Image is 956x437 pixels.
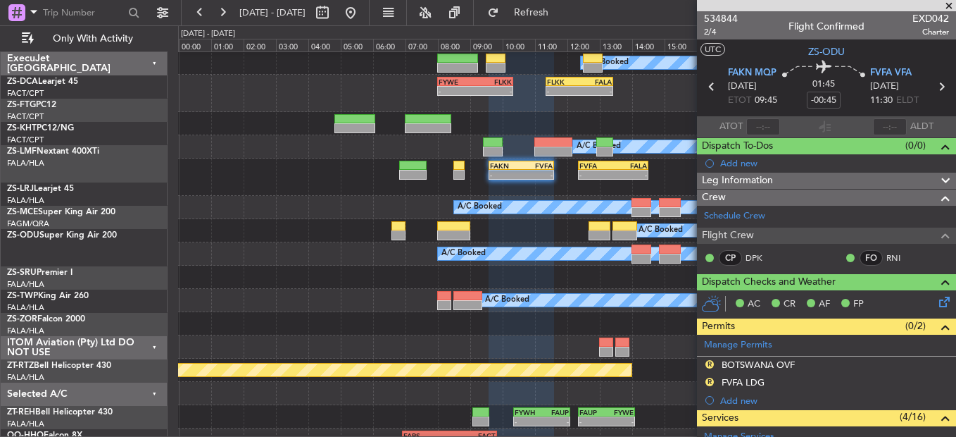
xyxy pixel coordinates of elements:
[439,78,475,86] div: FYWE
[7,185,34,193] span: ZS-LRJ
[722,359,795,371] div: BOTSWANA OVF
[7,78,78,86] a: ZS-DCALearjet 45
[7,362,34,370] span: ZT-RTZ
[819,297,830,312] span: AF
[7,78,38,86] span: ZS-DCA
[900,410,926,424] span: (4/16)
[606,417,634,426] div: -
[181,28,235,40] div: [DATE] - [DATE]
[541,408,569,417] div: FAUP
[439,87,475,95] div: -
[7,218,49,229] a: FAGM/QRA
[613,161,647,170] div: FALA
[373,39,405,51] div: 06:00
[441,243,486,264] div: A/C Booked
[7,292,89,300] a: ZS-TWPKing Air 260
[808,44,845,59] span: ZS-ODU
[665,39,697,51] div: 15:00
[7,269,37,277] span: ZS-SRU
[535,39,567,51] div: 11:00
[755,94,777,108] span: 09:45
[870,66,912,80] span: FVFA VFA
[405,39,438,51] div: 07:00
[702,410,738,426] span: Services
[746,252,777,264] a: DPK
[905,319,926,333] span: (0/2)
[485,290,529,311] div: A/C Booked
[7,419,44,429] a: FALA/HLA
[567,39,600,51] div: 12:00
[481,1,565,24] button: Refresh
[886,252,918,264] a: RNI
[7,408,113,417] a: ZT-REHBell Helicopter 430
[7,111,44,122] a: FACT/CPT
[521,161,552,170] div: FVFA
[244,39,276,51] div: 02:00
[912,11,949,26] span: EXD042
[746,118,780,135] input: --:--
[870,94,893,108] span: 11:30
[502,8,561,18] span: Refresh
[579,87,612,95] div: -
[7,88,44,99] a: FACT/CPT
[577,136,621,157] div: A/C Booked
[521,171,552,179] div: -
[912,26,949,38] span: Charter
[702,319,735,335] span: Permits
[211,39,244,51] div: 01:00
[239,6,306,19] span: [DATE] - [DATE]
[7,269,73,277] a: ZS-SRUPremier I
[700,43,725,56] button: UTC
[547,78,579,86] div: FLKK
[584,52,629,73] div: A/C Booked
[579,408,607,417] div: FAUP
[490,171,521,179] div: -
[728,94,751,108] span: ETOT
[853,297,864,312] span: FP
[720,157,949,169] div: Add new
[579,161,613,170] div: FVFA
[7,195,44,206] a: FALA/HLA
[639,220,683,241] div: A/C Booked
[341,39,373,51] div: 05:00
[7,135,44,145] a: FACT/CPT
[719,120,743,134] span: ATOT
[7,326,44,336] a: FALA/HLA
[606,408,634,417] div: FYWE
[7,315,85,324] a: ZS-ZORFalcon 2000
[7,185,74,193] a: ZS-LRJLearjet 45
[37,34,149,44] span: Only With Activity
[7,362,111,370] a: ZT-RTZBell Helicopter 430
[458,197,502,218] div: A/C Booked
[490,161,521,170] div: FAKN
[579,171,613,179] div: -
[728,80,757,94] span: [DATE]
[179,39,211,51] div: 00:00
[613,171,647,179] div: -
[719,250,742,266] div: CP
[702,190,726,206] span: Crew
[7,147,99,156] a: ZS-LMFNextant 400XTi
[720,395,949,407] div: Add new
[705,360,714,369] button: R
[547,87,579,95] div: -
[722,376,765,388] div: FVFA LDG
[7,231,39,240] span: ZS-ODU
[7,101,36,109] span: ZS-FTG
[7,302,44,313] a: FALA/HLA
[632,39,665,51] div: 14:00
[7,208,38,216] span: ZS-MCE
[704,338,772,352] a: Manage Permits
[7,372,44,383] a: FALA/HLA
[600,39,632,51] div: 13:00
[43,2,124,23] input: Trip Number
[438,39,470,51] div: 08:00
[7,124,74,133] a: ZS-KHTPC12/NG
[7,279,44,290] a: FALA/HLA
[788,19,864,34] div: Flight Confirmed
[7,124,37,133] span: ZS-KHT
[704,11,738,26] span: 534844
[7,315,37,324] span: ZS-ZOR
[541,417,569,426] div: -
[515,408,542,417] div: FYWH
